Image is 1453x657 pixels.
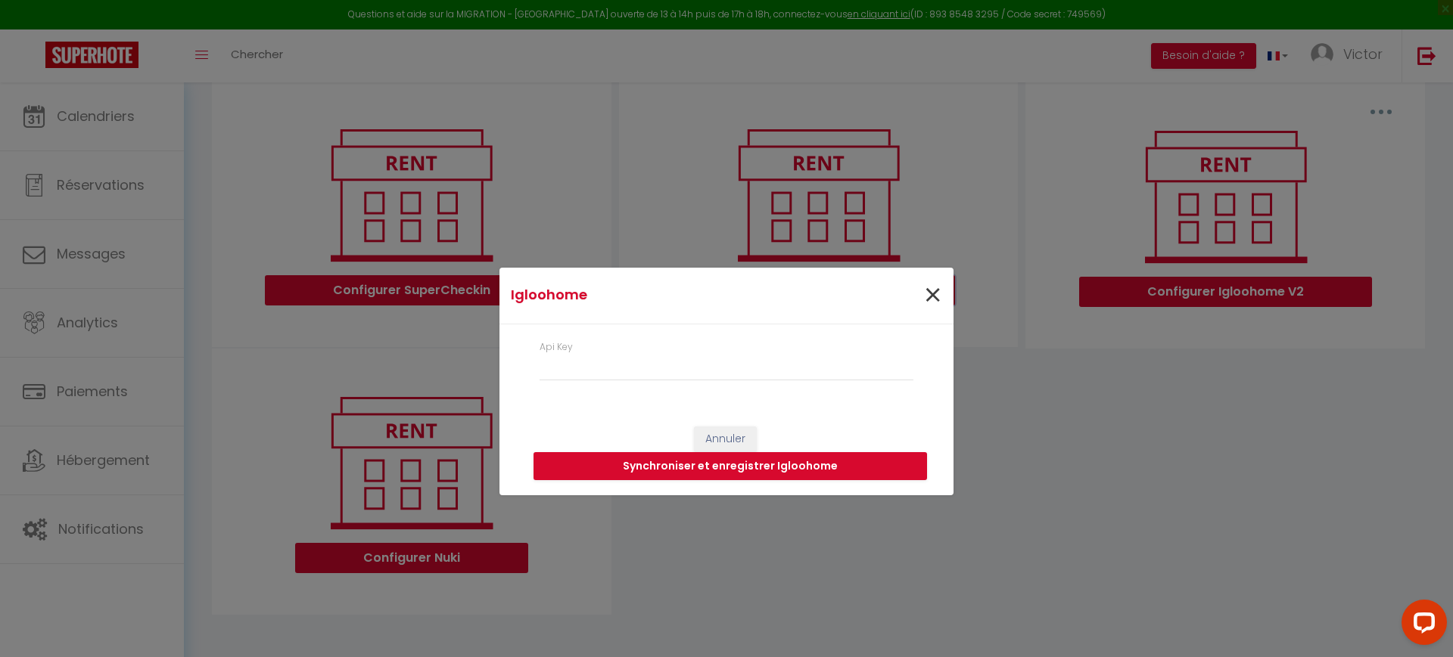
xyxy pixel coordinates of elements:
h4: Igloohome [511,284,792,305]
button: Synchroniser et enregistrer Igloohome [534,452,927,481]
label: Api Key [540,340,573,355]
button: Annuler [694,426,757,452]
iframe: LiveChat chat widget [1389,593,1453,657]
button: Close [923,280,942,312]
span: × [923,273,942,318]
